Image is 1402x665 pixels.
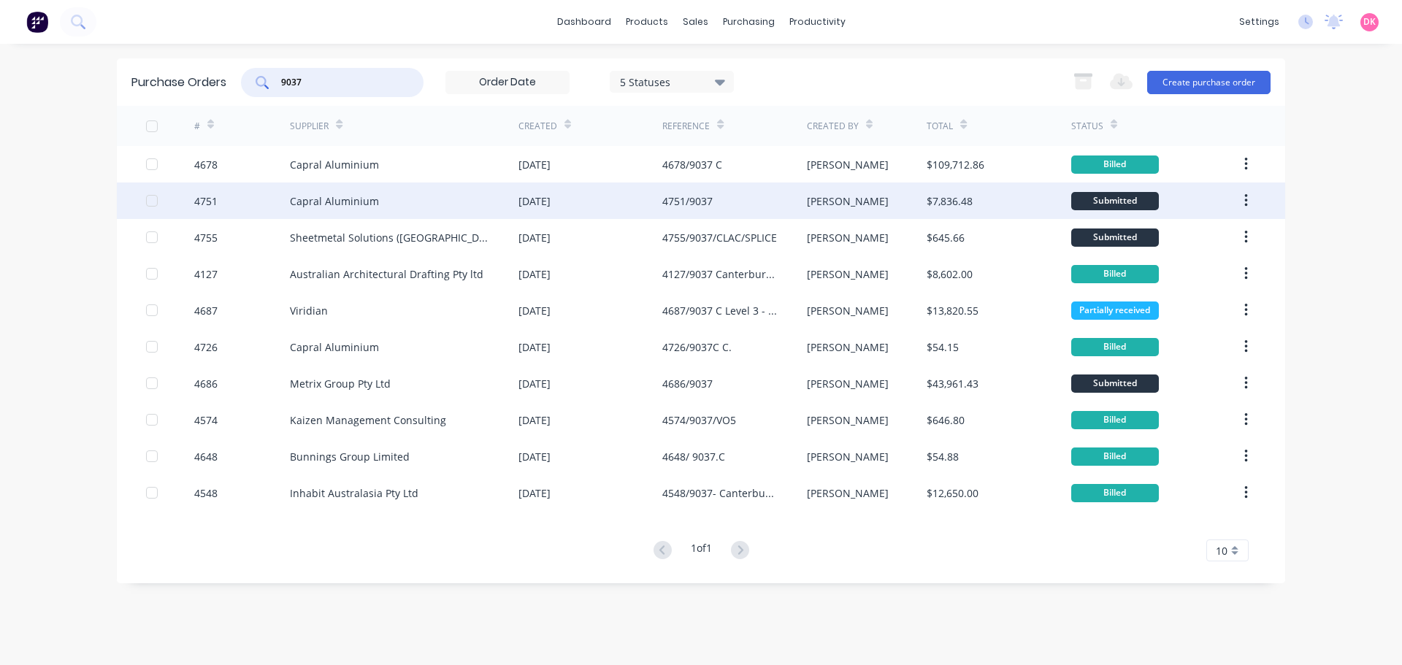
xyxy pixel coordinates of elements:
[194,449,218,464] div: 4648
[518,303,551,318] div: [DATE]
[662,157,722,172] div: 4678/9037 C
[518,193,551,209] div: [DATE]
[807,449,889,464] div: [PERSON_NAME]
[194,120,200,133] div: #
[691,540,712,561] div: 1 of 1
[194,193,218,209] div: 4751
[618,11,675,33] div: products
[1363,15,1376,28] span: DK
[1071,228,1159,247] div: Submitted
[290,193,379,209] div: Capral Aluminium
[131,74,226,91] div: Purchase Orders
[518,376,551,391] div: [DATE]
[662,303,777,318] div: 4687/9037 C Level 3 - Phase 1-Rev 1
[290,449,410,464] div: Bunnings Group Limited
[807,266,889,282] div: [PERSON_NAME]
[1071,338,1159,356] div: Billed
[927,157,984,172] div: $109,712.86
[927,230,965,245] div: $645.66
[1071,447,1159,466] div: Billed
[550,11,618,33] a: dashboard
[927,303,978,318] div: $13,820.55
[290,339,379,355] div: Capral Aluminium
[927,376,978,391] div: $43,961.43
[1071,411,1159,429] div: Billed
[927,193,973,209] div: $7,836.48
[662,230,777,245] div: 4755/9037/CLAC/SPLICE
[1071,265,1159,283] div: Billed
[927,485,978,501] div: $12,650.00
[1147,71,1271,94] button: Create purchase order
[194,412,218,428] div: 4574
[662,193,713,209] div: 4751/9037
[290,266,483,282] div: Australian Architectural Drafting Pty ltd
[290,230,489,245] div: Sheetmetal Solutions ([GEOGRAPHIC_DATA]) Pty Ltd
[782,11,853,33] div: productivity
[807,339,889,355] div: [PERSON_NAME]
[807,303,889,318] div: [PERSON_NAME]
[518,485,551,501] div: [DATE]
[675,11,716,33] div: sales
[518,449,551,464] div: [DATE]
[290,412,446,428] div: Kaizen Management Consulting
[662,449,725,464] div: 4648/ 9037.C
[194,485,218,501] div: 4548
[1071,192,1159,210] div: Submitted
[194,303,218,318] div: 4687
[927,339,959,355] div: $54.15
[194,157,218,172] div: 4678
[26,11,48,33] img: Factory
[1071,374,1159,393] div: Submitted
[290,376,391,391] div: Metrix Group Pty Ltd
[280,75,401,90] input: Search purchase orders...
[1071,120,1103,133] div: Status
[807,120,859,133] div: Created By
[807,157,889,172] div: [PERSON_NAME]
[927,120,953,133] div: Total
[1232,11,1287,33] div: settings
[194,339,218,355] div: 4726
[446,72,569,93] input: Order Date
[807,412,889,428] div: [PERSON_NAME]
[807,376,889,391] div: [PERSON_NAME]
[1216,543,1227,558] span: 10
[290,120,329,133] div: Supplier
[194,266,218,282] div: 4127
[290,303,328,318] div: Viridian
[1071,484,1159,502] div: Billed
[1071,155,1159,174] div: Billed
[518,157,551,172] div: [DATE]
[662,120,710,133] div: Reference
[927,266,973,282] div: $8,602.00
[518,120,557,133] div: Created
[807,230,889,245] div: [PERSON_NAME]
[662,376,713,391] div: 4686/9037
[716,11,782,33] div: purchasing
[518,230,551,245] div: [DATE]
[662,339,732,355] div: 4726/9037C C.
[807,485,889,501] div: [PERSON_NAME]
[290,157,379,172] div: Capral Aluminium
[1071,301,1159,320] div: Partially received
[518,412,551,428] div: [DATE]
[518,339,551,355] div: [DATE]
[807,193,889,209] div: [PERSON_NAME]
[518,266,551,282] div: [DATE]
[927,412,965,428] div: $646.80
[662,485,777,501] div: 4548/9037- Canterbury Leisure & Aquatic centre
[620,74,724,89] div: 5 Statuses
[662,266,777,282] div: 4127/9037 Canterbury Leisure
[194,376,218,391] div: 4686
[290,485,418,501] div: Inhabit Australasia Pty Ltd
[927,449,959,464] div: $54.88
[662,412,736,428] div: 4574/9037/VO5
[194,230,218,245] div: 4755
